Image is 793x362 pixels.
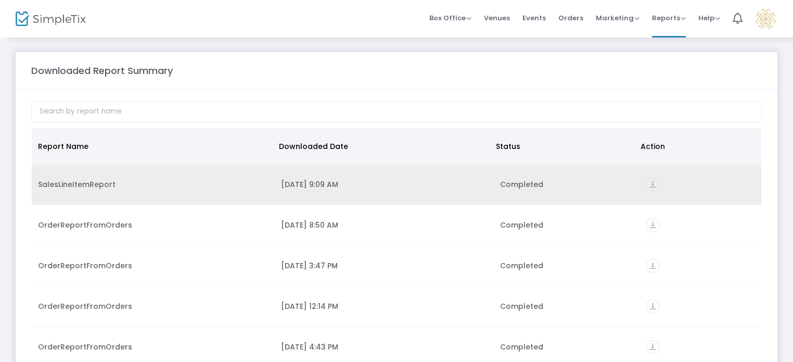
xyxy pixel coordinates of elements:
span: Events [522,5,546,31]
div: Completed [500,179,633,190]
th: Status [490,128,634,165]
span: Reports [652,13,686,23]
div: 9/2/2025 4:43 PM [281,342,488,352]
m-panel-title: Downloaded Report Summary [31,64,173,78]
i: vertical_align_bottom [646,218,660,232]
a: vertical_align_bottom [646,181,660,191]
div: Completed [500,342,633,352]
div: https://go.SimpleTix.com/2wqhw [646,218,755,232]
a: vertical_align_bottom [646,262,660,272]
div: OrderReportFromOrders [38,260,268,271]
span: Marketing [596,13,639,23]
th: Downloaded Date [273,128,490,165]
span: Help [698,13,720,23]
i: vertical_align_bottom [646,340,660,354]
div: Completed [500,301,633,311]
i: vertical_align_bottom [646,178,660,192]
a: vertical_align_bottom [646,221,660,232]
a: vertical_align_bottom [646,343,660,354]
div: 9/17/2025 9:09 AM [281,179,488,190]
span: Box Office [429,13,471,23]
span: Orders [558,5,583,31]
div: https://go.SimpleTix.com/39c0u [646,259,755,273]
th: Report Name [32,128,273,165]
th: Action [634,128,755,165]
i: vertical_align_bottom [646,299,660,314]
div: OrderReportFromOrders [38,342,268,352]
div: 9/17/2025 8:50 AM [281,220,488,230]
div: Completed [500,260,633,271]
div: OrderReportFromOrders [38,220,268,230]
input: Search by report name [31,101,762,122]
div: 9/16/2025 3:47 PM [281,260,488,271]
div: Completed [500,220,633,230]
div: OrderReportFromOrders [38,301,268,311]
div: https://go.SimpleTix.com/3q324 [646,299,755,314]
div: https://go.SimpleTix.com/o3gy9 [646,340,755,354]
div: https://go.SimpleTix.com/ffsr0 [646,178,755,192]
i: vertical_align_bottom [646,259,660,273]
div: 9/16/2025 12:14 PM [281,301,488,311]
div: SalesLineItemReport [38,179,268,190]
a: vertical_align_bottom [646,303,660,313]
span: Venues [484,5,510,31]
